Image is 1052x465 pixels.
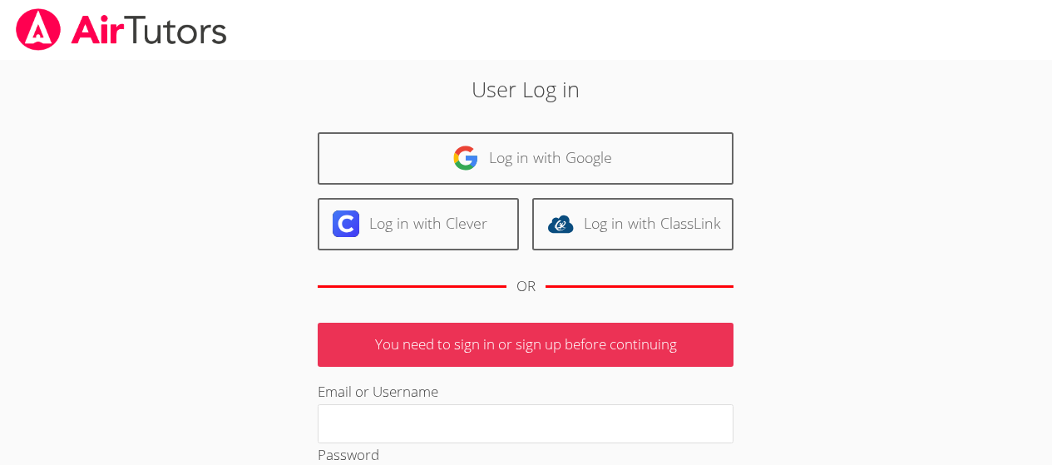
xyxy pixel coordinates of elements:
[333,210,359,237] img: clever-logo-6eab21bc6e7a338710f1a6ff85c0baf02591cd810cc4098c63d3a4b26e2feb20.svg
[516,275,536,299] div: OR
[318,132,733,185] a: Log in with Google
[318,445,379,464] label: Password
[242,73,810,105] h2: User Log in
[547,210,574,237] img: classlink-logo-d6bb404cc1216ec64c9a2012d9dc4662098be43eaf13dc465df04b49fa7ab582.svg
[318,382,438,401] label: Email or Username
[452,145,479,171] img: google-logo-50288ca7cdecda66e5e0955fdab243c47b7ad437acaf1139b6f446037453330a.svg
[532,198,733,250] a: Log in with ClassLink
[318,323,733,367] p: You need to sign in or sign up before continuing
[14,8,229,51] img: airtutors_banner-c4298cdbf04f3fff15de1276eac7730deb9818008684d7c2e4769d2f7ddbe033.png
[318,198,519,250] a: Log in with Clever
